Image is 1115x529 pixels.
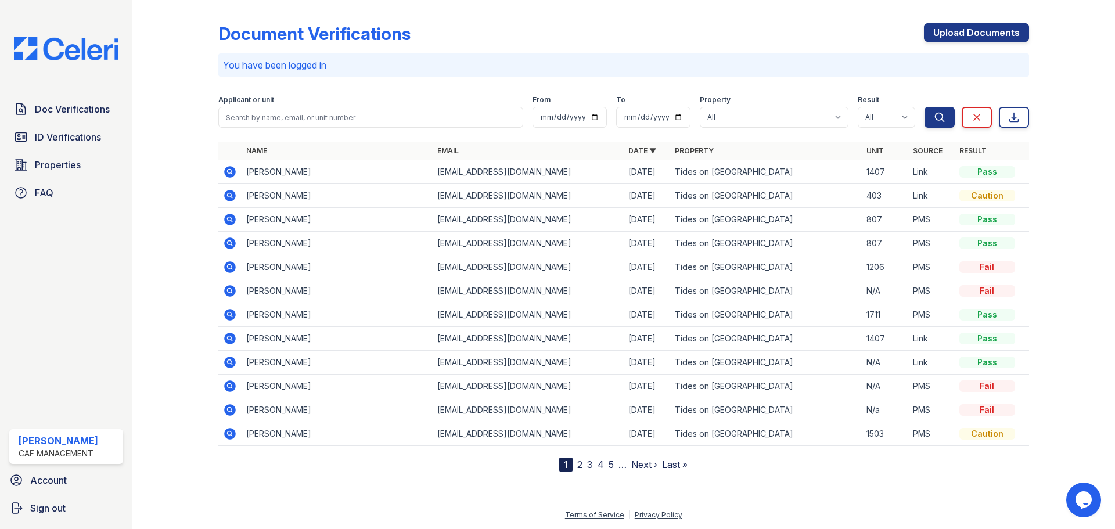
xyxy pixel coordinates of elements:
td: [PERSON_NAME] [242,375,433,398]
td: Tides on [GEOGRAPHIC_DATA] [670,375,861,398]
td: [DATE] [624,303,670,327]
td: [PERSON_NAME] [242,303,433,327]
td: PMS [908,398,955,422]
a: Properties [9,153,123,177]
td: Tides on [GEOGRAPHIC_DATA] [670,422,861,446]
a: Date ▼ [628,146,656,155]
a: Email [437,146,459,155]
a: Source [913,146,943,155]
iframe: chat widget [1066,483,1103,517]
span: Properties [35,158,81,172]
a: Doc Verifications [9,98,123,121]
span: Account [30,473,67,487]
div: Fail [959,404,1015,416]
td: Tides on [GEOGRAPHIC_DATA] [670,255,861,279]
td: [EMAIL_ADDRESS][DOMAIN_NAME] [433,208,624,232]
label: Property [700,95,731,105]
td: PMS [908,375,955,398]
td: Link [908,351,955,375]
td: N/A [862,375,908,398]
td: [PERSON_NAME] [242,208,433,232]
td: [EMAIL_ADDRESS][DOMAIN_NAME] [433,279,624,303]
td: [PERSON_NAME] [242,422,433,446]
td: 403 [862,184,908,208]
div: | [628,510,631,519]
a: Result [959,146,987,155]
td: PMS [908,303,955,327]
a: 4 [598,459,604,470]
a: Name [246,146,267,155]
div: Fail [959,261,1015,273]
td: 1407 [862,160,908,184]
td: 1503 [862,422,908,446]
td: Link [908,327,955,351]
span: FAQ [35,186,53,200]
td: [PERSON_NAME] [242,232,433,255]
td: Tides on [GEOGRAPHIC_DATA] [670,279,861,303]
td: 807 [862,232,908,255]
td: [EMAIL_ADDRESS][DOMAIN_NAME] [433,375,624,398]
a: Privacy Policy [635,510,682,519]
a: 3 [587,459,593,470]
td: N/A [862,279,908,303]
td: [DATE] [624,184,670,208]
div: Document Verifications [218,23,411,44]
td: 1711 [862,303,908,327]
td: Tides on [GEOGRAPHIC_DATA] [670,303,861,327]
td: [PERSON_NAME] [242,351,433,375]
td: Tides on [GEOGRAPHIC_DATA] [670,160,861,184]
td: Tides on [GEOGRAPHIC_DATA] [670,232,861,255]
a: 2 [577,459,582,470]
td: [EMAIL_ADDRESS][DOMAIN_NAME] [433,184,624,208]
td: Link [908,160,955,184]
label: From [533,95,551,105]
a: Next › [631,459,657,470]
td: [DATE] [624,422,670,446]
td: [DATE] [624,279,670,303]
td: Tides on [GEOGRAPHIC_DATA] [670,327,861,351]
td: [EMAIL_ADDRESS][DOMAIN_NAME] [433,232,624,255]
a: FAQ [9,181,123,204]
div: Caution [959,428,1015,440]
td: [DATE] [624,398,670,422]
td: [EMAIL_ADDRESS][DOMAIN_NAME] [433,422,624,446]
td: [EMAIL_ADDRESS][DOMAIN_NAME] [433,160,624,184]
span: Sign out [30,501,66,515]
td: [EMAIL_ADDRESS][DOMAIN_NAME] [433,327,624,351]
div: Pass [959,237,1015,249]
div: [PERSON_NAME] [19,434,98,448]
a: Last » [662,459,688,470]
td: [DATE] [624,232,670,255]
a: 5 [609,459,614,470]
td: PMS [908,279,955,303]
div: Fail [959,380,1015,392]
input: Search by name, email, or unit number [218,107,523,128]
td: [DATE] [624,160,670,184]
td: Tides on [GEOGRAPHIC_DATA] [670,184,861,208]
td: [PERSON_NAME] [242,398,433,422]
td: 807 [862,208,908,232]
td: [DATE] [624,375,670,398]
img: CE_Logo_Blue-a8612792a0a2168367f1c8372b55b34899dd931a85d93a1a3d3e32e68fde9ad4.png [5,37,128,60]
td: [DATE] [624,208,670,232]
td: 1206 [862,255,908,279]
div: 1 [559,458,573,472]
p: You have been logged in [223,58,1024,72]
a: Account [5,469,128,492]
td: N/a [862,398,908,422]
a: Unit [866,146,884,155]
a: ID Verifications [9,125,123,149]
button: Sign out [5,496,128,520]
td: [EMAIL_ADDRESS][DOMAIN_NAME] [433,255,624,279]
td: [EMAIL_ADDRESS][DOMAIN_NAME] [433,398,624,422]
div: Pass [959,309,1015,321]
div: Caution [959,190,1015,201]
div: Fail [959,285,1015,297]
td: PMS [908,255,955,279]
td: [PERSON_NAME] [242,279,433,303]
td: Link [908,184,955,208]
td: [PERSON_NAME] [242,160,433,184]
td: [DATE] [624,351,670,375]
td: [PERSON_NAME] [242,255,433,279]
a: Property [675,146,714,155]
